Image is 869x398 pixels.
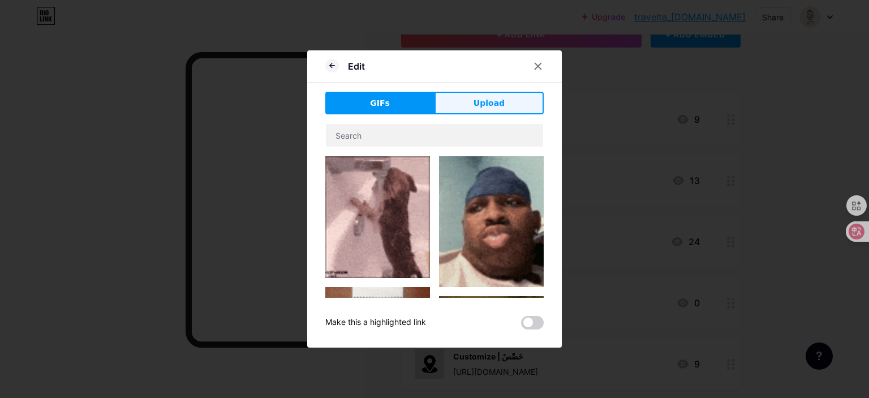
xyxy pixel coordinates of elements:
[434,92,544,114] button: Upload
[439,156,544,287] img: Gihpy
[474,97,505,109] span: Upload
[370,97,390,109] span: GIFs
[325,287,430,392] img: Gihpy
[325,92,434,114] button: GIFs
[326,124,543,147] input: Search
[325,316,426,329] div: Make this a highlighted link
[439,296,544,357] img: Gihpy
[348,59,365,73] div: Edit
[325,156,430,278] img: Gihpy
